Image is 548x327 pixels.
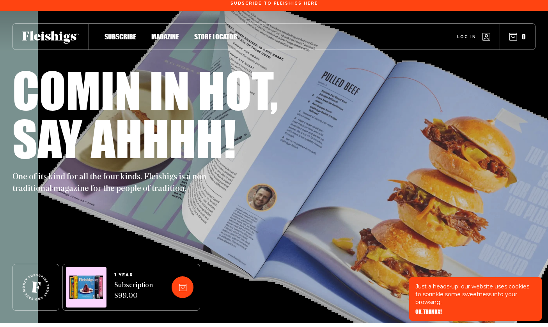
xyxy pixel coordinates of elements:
[12,65,278,114] h1: Comin in hot,
[114,273,153,302] a: 1 YEARSubscription $99.00
[229,1,319,5] a: Subscribe To Fleishigs Here
[105,32,136,41] span: Subscribe
[509,32,526,41] button: 0
[194,32,237,41] span: Store locator
[69,276,103,299] img: Magazines image
[114,281,153,302] span: Subscription $99.00
[12,114,236,162] h1: Say ahhhh!
[415,309,442,315] button: OK, THANKS!
[194,31,237,42] a: Store locator
[231,1,318,6] span: Subscribe To Fleishigs Here
[415,283,536,306] p: Just a heads-up: our website uses cookies to sprinkle some sweetness into your browsing.
[12,171,215,195] p: One of its kind for all the four kinds. Fleishigs is a non-traditional magazine for the people of...
[151,31,179,42] a: Magazine
[105,31,136,42] a: Subscribe
[114,273,153,278] span: 1 YEAR
[151,32,179,41] span: Magazine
